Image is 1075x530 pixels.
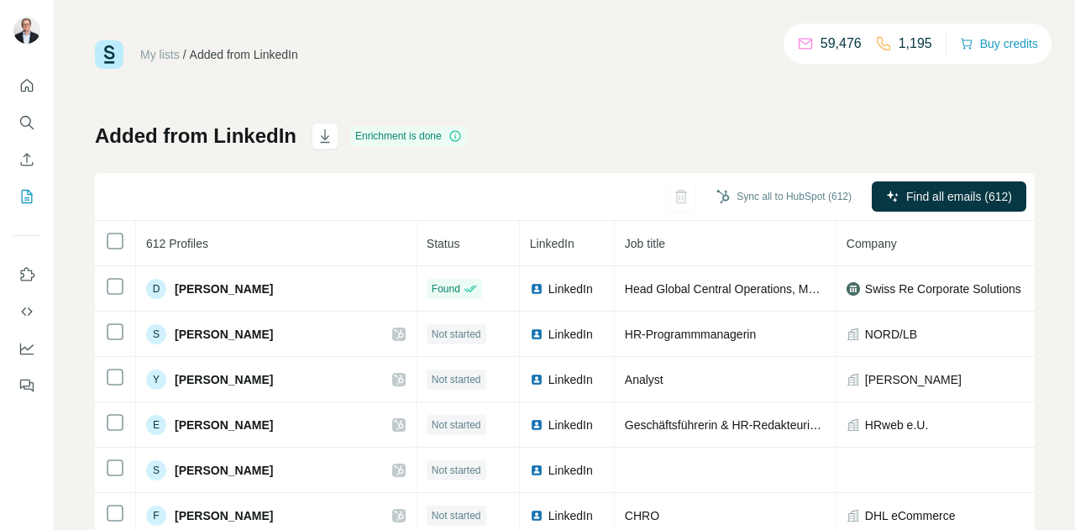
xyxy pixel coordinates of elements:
[13,333,40,364] button: Dashboard
[530,328,543,341] img: LinkedIn logo
[13,181,40,212] button: My lists
[872,181,1026,212] button: Find all emails (612)
[865,507,956,524] span: DHL eCommerce
[865,281,1021,297] span: Swiss Re Corporate Solutions
[847,282,860,296] img: company-logo
[432,372,481,387] span: Not started
[899,34,932,54] p: 1,195
[95,40,123,69] img: Surfe Logo
[13,144,40,175] button: Enrich CSV
[146,279,166,299] div: D
[190,46,298,63] div: Added from LinkedIn
[530,418,543,432] img: LinkedIn logo
[548,371,593,388] span: LinkedIn
[13,370,40,401] button: Feedback
[865,371,962,388] span: [PERSON_NAME]
[13,296,40,327] button: Use Surfe API
[146,370,166,390] div: Y
[548,326,593,343] span: LinkedIn
[146,415,166,435] div: E
[13,260,40,290] button: Use Surfe on LinkedIn
[530,509,543,522] img: LinkedIn logo
[432,508,481,523] span: Not started
[432,417,481,433] span: Not started
[432,463,481,478] span: Not started
[13,71,40,101] button: Quick start
[530,464,543,477] img: LinkedIn logo
[960,32,1038,55] button: Buy credits
[146,460,166,480] div: S
[146,237,208,250] span: 612 Profiles
[432,281,460,296] span: Found
[427,237,460,250] span: Status
[548,462,593,479] span: LinkedIn
[95,123,296,150] h1: Added from LinkedIn
[13,17,40,44] img: Avatar
[530,282,543,296] img: LinkedIn logo
[140,48,180,61] a: My lists
[906,188,1012,205] span: Find all emails (612)
[146,324,166,344] div: S
[625,282,1075,296] span: Head Global Central Operations, Member of the Corporate Solutions Leadership Team
[625,237,665,250] span: Job title
[705,184,863,209] button: Sync all to HubSpot (612)
[821,34,862,54] p: 59,476
[175,462,273,479] span: [PERSON_NAME]
[175,507,273,524] span: [PERSON_NAME]
[175,371,273,388] span: [PERSON_NAME]
[847,237,897,250] span: Company
[625,328,756,341] span: HR-Programmmanagerin
[548,281,593,297] span: LinkedIn
[625,373,663,386] span: Analyst
[548,417,593,433] span: LinkedIn
[865,326,917,343] span: NORD/LB
[175,326,273,343] span: [PERSON_NAME]
[530,373,543,386] img: LinkedIn logo
[183,46,186,63] li: /
[625,418,909,432] span: Geschäftsführerin & HR-Redakteurin aus Leidenschaft
[175,281,273,297] span: [PERSON_NAME]
[865,417,928,433] span: HRweb e.U.
[13,108,40,138] button: Search
[175,417,273,433] span: [PERSON_NAME]
[548,507,593,524] span: LinkedIn
[530,237,574,250] span: LinkedIn
[625,509,659,522] span: CHRO
[146,506,166,526] div: F
[432,327,481,342] span: Not started
[350,126,467,146] div: Enrichment is done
